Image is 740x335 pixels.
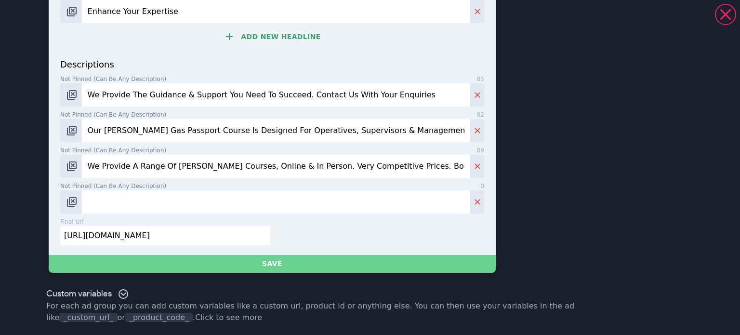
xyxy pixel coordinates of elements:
button: Delete [470,155,484,178]
span: 0 [480,182,484,190]
button: Change pinned position [60,119,82,142]
p: final url [60,217,84,226]
span: Not pinned (Can be any description) [60,146,166,155]
img: pos-.svg [66,161,78,172]
img: pos-.svg [66,6,78,17]
div: Custom variables [46,288,129,300]
span: Not pinned (Can be any description) [60,110,166,119]
span: 85 [477,75,484,83]
button: Change pinned position [60,155,82,178]
span: Not pinned (Can be any description) [60,182,166,190]
span: 89 [477,146,484,155]
span: 82 [477,110,484,119]
button: Add new headline [60,27,484,46]
button: Delete [470,119,484,142]
p: For each ad group you can add custom variables like a custom url, product id or anything else. Yo... [46,300,694,323]
p: descriptions [60,58,484,71]
span: _custom_url_ [59,313,117,322]
button: Delete [470,190,484,214]
span: Not pinned (Can be any description) [60,75,166,83]
img: pos-.svg [66,89,78,101]
button: Change pinned position [60,190,82,214]
a: Click to see more [195,313,262,322]
img: pos-.svg [66,196,78,208]
img: pos-.svg [66,125,78,136]
span: _product_code_ [125,313,193,322]
button: Change pinned position [60,83,82,107]
button: Delete [470,83,484,107]
button: Save [49,255,496,273]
